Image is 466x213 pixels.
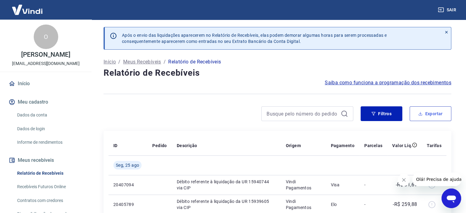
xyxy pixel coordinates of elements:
a: Contratos com credores [15,194,84,207]
span: Olá! Precisa de ajuda? [4,4,51,9]
button: Filtros [361,106,402,121]
a: Saiba como funciona a programação dos recebimentos [325,79,451,86]
p: Após o envio das liquidações aparecerem no Relatório de Recebíveis, elas podem demorar algumas ho... [122,32,387,44]
p: ID [113,143,118,149]
button: Exportar [410,106,451,121]
p: / [164,58,166,66]
p: Vindi Pagamentos [286,198,321,211]
p: Descrição [177,143,197,149]
p: [PERSON_NAME] [21,51,70,58]
div: O [34,25,58,49]
iframe: Fechar mensagem [398,174,410,186]
button: Sair [437,4,459,16]
p: Tarifas [427,143,441,149]
p: Débito referente à liquidação da UR 15939605 via CIP [177,198,276,211]
p: Relatório de Recebíveis [168,58,221,66]
p: 20405789 [113,201,142,207]
button: Meus recebíveis [7,154,84,167]
p: 20407094 [113,182,142,188]
p: / [118,58,120,66]
p: Origem [286,143,301,149]
a: Dados da conta [15,109,84,121]
p: Débito referente à liquidação da UR 15940744 via CIP [177,179,276,191]
p: Pagamento [331,143,354,149]
p: Elo [331,201,354,207]
a: Início [104,58,116,66]
p: Valor Líq. [392,143,412,149]
a: Recebíveis Futuros Online [15,181,84,193]
p: -R$ 259,88 [393,201,417,208]
p: [EMAIL_ADDRESS][DOMAIN_NAME] [12,60,80,67]
a: Início [7,77,84,90]
img: Vindi [7,0,47,19]
p: Parcelas [364,143,382,149]
a: Relatório de Recebíveis [15,167,84,180]
input: Busque pelo número do pedido [267,109,338,118]
p: Pedido [152,143,167,149]
a: Meus Recebíveis [123,58,161,66]
button: Meu cadastro [7,95,84,109]
iframe: Botão para abrir a janela de mensagens [441,188,461,208]
a: Dados de login [15,123,84,135]
p: Visa [331,182,354,188]
p: Vindi Pagamentos [286,179,321,191]
p: - [364,201,382,207]
h4: Relatório de Recebíveis [104,67,451,79]
iframe: Mensagem da empresa [412,173,461,186]
span: Seg, 25 ago [116,162,139,168]
p: - [364,182,382,188]
a: Informe de rendimentos [15,136,84,149]
p: -R$ 31,61 [396,181,417,188]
